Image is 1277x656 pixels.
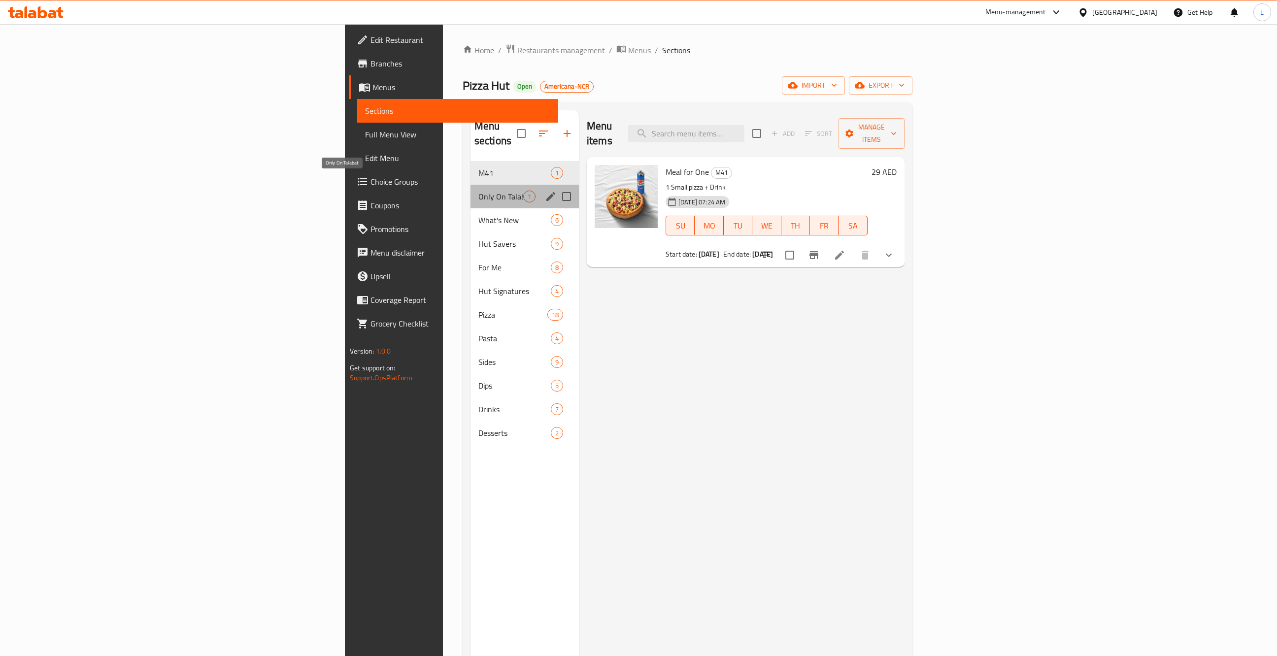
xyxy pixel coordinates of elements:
[849,76,912,95] button: export
[517,44,605,56] span: Restaurants management
[478,285,551,297] span: Hut Signatures
[666,181,868,194] p: 1 Small pizza + Drink
[551,427,563,439] div: items
[357,123,558,146] a: Full Menu View
[551,263,563,272] span: 8
[470,161,579,185] div: M411
[674,197,729,207] span: [DATE] 07:24 AM
[699,248,719,261] b: [DATE]
[872,165,897,179] h6: 29 AED
[767,126,799,141] span: Add item
[842,219,863,233] span: SA
[349,241,558,264] a: Menu disclaimer
[370,247,550,259] span: Menu disclaimer
[799,126,839,141] span: Select section first
[666,248,697,261] span: Start date:
[349,75,558,99] a: Menus
[551,403,563,415] div: items
[779,245,800,265] span: Select to update
[478,403,551,415] span: Drinks
[478,238,551,250] span: Hut Savers
[711,167,732,178] span: M41
[723,248,751,261] span: End date:
[548,310,563,320] span: 18
[551,216,563,225] span: 6
[365,152,550,164] span: Edit Menu
[628,44,651,56] span: Menus
[370,34,550,46] span: Edit Restaurant
[834,249,845,261] a: Edit menu item
[814,219,835,233] span: FR
[756,219,777,233] span: WE
[810,216,839,235] button: FR
[372,81,550,93] span: Menus
[781,216,810,235] button: TH
[853,243,877,267] button: delete
[478,191,523,202] span: Only On Talabat
[365,105,550,117] span: Sections
[478,309,547,321] div: Pizza
[547,309,563,321] div: items
[543,189,558,204] button: edit
[532,122,555,145] span: Sort sections
[551,356,563,368] div: items
[752,216,781,235] button: WE
[551,262,563,273] div: items
[511,123,532,144] span: Select all sections
[756,243,779,267] button: sort-choices
[370,318,550,329] span: Grocery Checklist
[846,121,897,146] span: Manage items
[478,356,551,368] span: Sides
[666,216,695,235] button: SU
[478,427,551,439] div: Desserts
[370,176,550,188] span: Choice Groups
[670,219,691,233] span: SU
[551,334,563,343] span: 4
[370,294,550,306] span: Coverage Report
[370,270,550,282] span: Upsell
[349,288,558,312] a: Coverage Report
[616,44,651,57] a: Menus
[839,118,905,149] button: Manage items
[478,380,551,392] span: Dips
[365,129,550,140] span: Full Menu View
[357,99,558,123] a: Sections
[752,248,773,261] b: [DATE]
[551,380,563,392] div: items
[470,185,579,208] div: Only On Talabat1edit
[349,312,558,335] a: Grocery Checklist
[478,332,551,344] div: Pasta
[551,285,563,297] div: items
[1260,7,1264,18] span: L
[551,428,563,438] span: 2
[370,223,550,235] span: Promotions
[666,164,709,179] span: Meal for One
[985,6,1046,18] div: Menu-management
[551,167,563,179] div: items
[350,371,412,384] a: Support.OpsPlatform
[523,191,536,202] div: items
[470,397,579,421] div: Drinks7
[370,58,550,69] span: Branches
[478,262,551,273] span: For Me
[478,214,551,226] span: What's New
[551,238,563,250] div: items
[478,167,551,179] span: M41
[357,146,558,170] a: Edit Menu
[662,44,690,56] span: Sections
[551,287,563,296] span: 4
[711,167,732,179] div: M41
[877,243,901,267] button: show more
[551,332,563,344] div: items
[349,28,558,52] a: Edit Restaurant
[695,216,723,235] button: MO
[349,52,558,75] a: Branches
[551,358,563,367] span: 9
[785,219,806,233] span: TH
[839,216,867,235] button: SA
[470,350,579,374] div: Sides9
[349,194,558,217] a: Coupons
